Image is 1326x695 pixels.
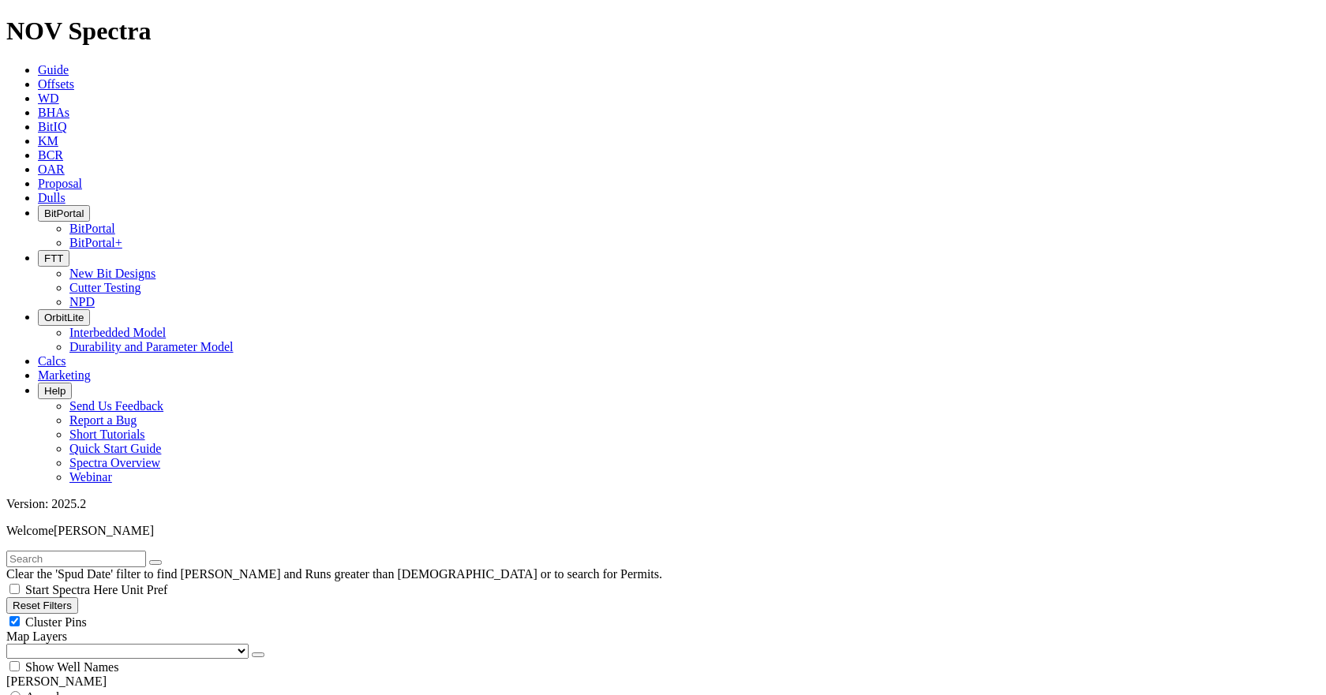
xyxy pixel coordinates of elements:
a: BHAs [38,106,69,119]
input: Search [6,551,146,567]
span: Cluster Pins [25,615,87,629]
a: Guide [38,63,69,77]
a: New Bit Designs [69,267,155,280]
a: Spectra Overview [69,456,160,469]
button: BitPortal [38,205,90,222]
a: BCR [38,148,63,162]
span: Show Well Names [25,660,118,674]
a: Short Tutorials [69,428,145,441]
a: WD [38,92,59,105]
button: Help [38,383,72,399]
p: Welcome [6,524,1320,538]
span: Map Layers [6,630,67,643]
a: BitPortal [69,222,115,235]
input: Start Spectra Here [9,584,20,594]
button: FTT [38,250,69,267]
div: [PERSON_NAME] [6,674,1320,689]
a: NPD [69,295,95,308]
span: Start Spectra Here [25,583,118,596]
span: [PERSON_NAME] [54,524,154,537]
a: Cutter Testing [69,281,141,294]
a: Calcs [38,354,66,368]
h1: NOV Spectra [6,17,1320,46]
a: BitIQ [38,120,66,133]
span: Help [44,385,66,397]
a: BitPortal+ [69,236,122,249]
button: OrbitLite [38,309,90,326]
a: Durability and Parameter Model [69,340,234,353]
span: Unit Pref [121,583,167,596]
a: Dulls [38,191,66,204]
a: KM [38,134,58,148]
a: Quick Start Guide [69,442,161,455]
span: Clear the 'Spud Date' filter to find [PERSON_NAME] and Runs greater than [DEMOGRAPHIC_DATA] or to... [6,567,662,581]
a: Proposal [38,177,82,190]
a: Offsets [38,77,74,91]
a: Webinar [69,470,112,484]
span: FTT [44,252,63,264]
a: Interbedded Model [69,326,166,339]
a: OAR [38,163,65,176]
div: Version: 2025.2 [6,497,1320,511]
span: OrbitLite [44,312,84,323]
a: Report a Bug [69,413,137,427]
span: BitPortal [44,207,84,219]
button: Reset Filters [6,597,78,614]
a: Send Us Feedback [69,399,163,413]
a: Marketing [38,368,91,382]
